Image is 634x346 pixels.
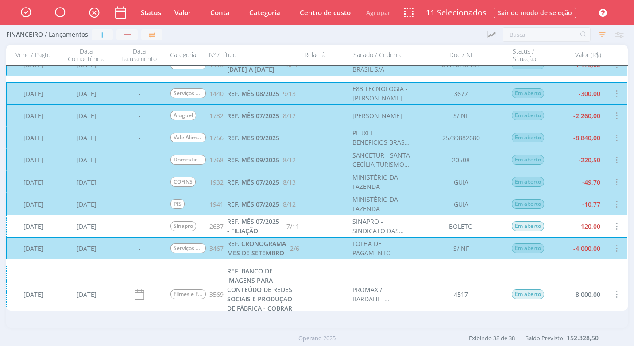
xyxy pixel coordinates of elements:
span: Status [141,8,161,17]
button: Sair do modo de seleção [494,8,576,18]
div: Valor (R$) [553,47,606,63]
button: Centro de custo [288,5,359,20]
button: Centro de custo [296,7,355,18]
div: Doc / NF [415,47,508,63]
button: Categoria [245,7,284,18]
b: 152.328,50 [567,334,599,342]
div: Categoria [166,47,205,63]
div: Status / Situação [508,47,553,63]
button: + [92,29,113,40]
button: Categoria [238,5,288,20]
span: Saldo Previsto [526,334,563,342]
button: Conta [199,5,238,20]
button: Status [139,8,163,18]
div: Data Faturamento [112,47,166,63]
span: Nº / Título [209,51,236,59]
span: Exibindo 38 de 38 [469,334,515,342]
button: Conta [206,7,234,18]
div: Relac. à [300,47,349,63]
span: Financeiro [6,31,43,38]
button: Valor [170,7,195,18]
span: + [99,29,105,40]
div: Sacado / Cedente [349,47,415,63]
div: Data Competência [59,47,112,63]
span: / Lançamentos [45,31,88,38]
button: Valor [163,5,199,20]
span: 11 Selecionados [426,7,487,19]
input: Busca [503,27,591,42]
div: Venc / Pagto [6,47,59,63]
